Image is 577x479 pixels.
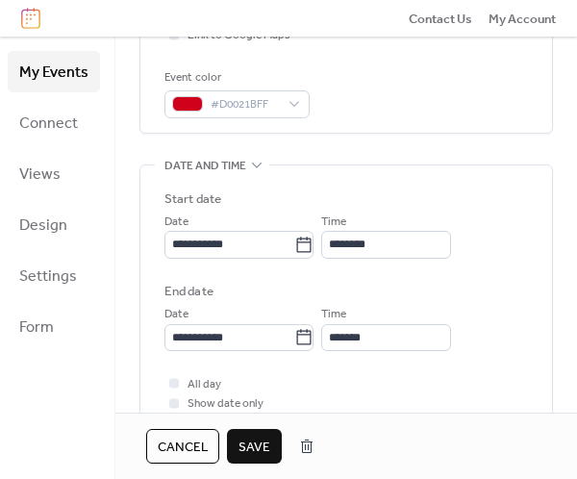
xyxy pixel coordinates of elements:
[188,26,290,45] span: Link to Google Maps
[19,262,77,291] span: Settings
[489,10,556,29] span: My Account
[8,153,100,194] a: Views
[158,438,208,457] span: Cancel
[19,109,78,139] span: Connect
[8,306,100,347] a: Form
[164,305,188,324] span: Date
[321,305,346,324] span: Time
[19,160,61,189] span: Views
[8,51,100,92] a: My Events
[19,58,88,88] span: My Events
[238,438,270,457] span: Save
[321,213,346,232] span: Time
[19,211,67,240] span: Design
[164,68,306,88] div: Event color
[409,10,472,29] span: Contact Us
[164,282,213,301] div: End date
[211,95,279,114] span: #D0021BFF
[21,8,40,29] img: logo
[146,429,219,464] button: Cancel
[164,213,188,232] span: Date
[409,9,472,28] a: Contact Us
[8,255,100,296] a: Settings
[227,429,282,464] button: Save
[164,189,221,209] div: Start date
[188,375,221,394] span: All day
[8,102,100,143] a: Connect
[164,156,246,175] span: Date and time
[489,9,556,28] a: My Account
[188,394,263,414] span: Show date only
[8,204,100,245] a: Design
[19,313,54,342] span: Form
